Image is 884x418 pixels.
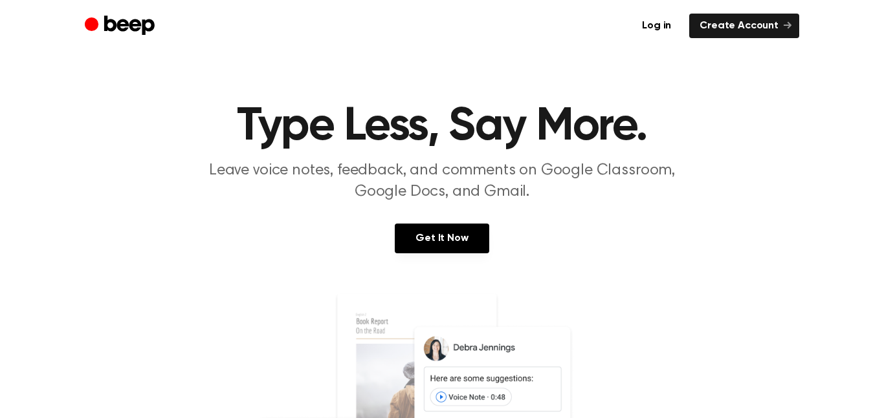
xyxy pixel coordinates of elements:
a: Log in [632,14,681,38]
a: Beep [85,14,158,39]
h1: Type Less, Say More. [111,103,773,150]
a: Create Account [689,14,799,38]
a: Get It Now [395,224,489,253]
p: Leave voice notes, feedback, and comments on Google Classroom, Google Docs, and Gmail. [193,160,691,203]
